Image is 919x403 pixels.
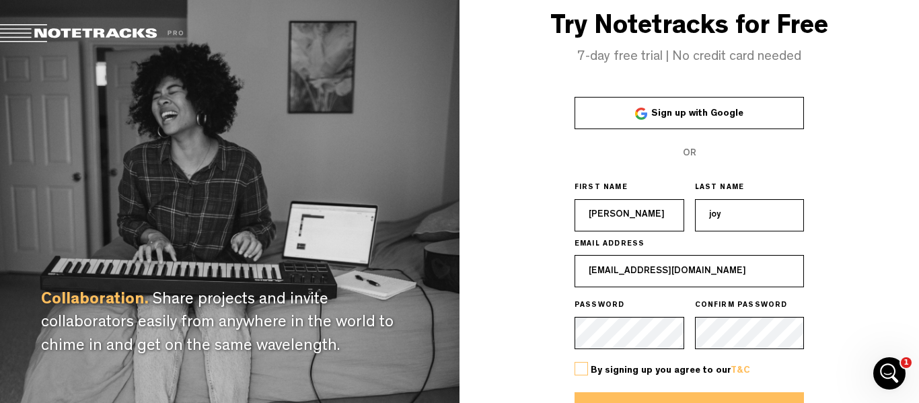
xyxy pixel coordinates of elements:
[695,183,745,194] span: LAST NAME
[575,255,805,287] input: Email
[695,199,805,231] input: Last name
[459,13,919,43] h3: Try Notetracks for Free
[591,366,750,375] span: By signing up you agree to our
[651,109,743,118] span: Sign up with Google
[575,240,645,250] span: EMAIL ADDRESS
[41,293,394,355] span: Share projects and invite collaborators easily from anywhere in the world to chime in and get on ...
[41,293,149,309] span: Collaboration.
[459,50,919,65] h4: 7-day free trial | No credit card needed
[873,357,906,390] iframe: Intercom live chat
[683,149,696,158] span: OR
[575,301,625,312] span: PASSWORD
[731,366,750,375] a: T&C
[901,357,912,368] span: 1
[695,301,788,312] span: CONFIRM PASSWORD
[575,183,628,194] span: FIRST NAME
[575,199,684,231] input: First name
